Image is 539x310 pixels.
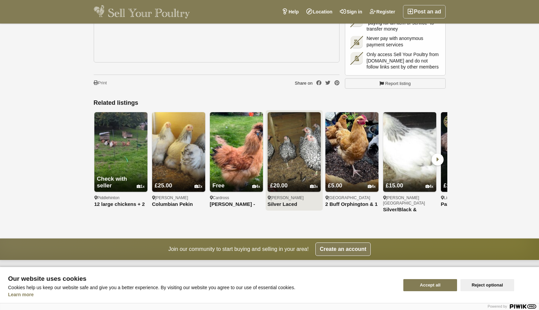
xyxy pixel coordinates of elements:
[383,170,436,192] a: £15.00 4
[252,184,260,189] div: 4
[94,5,190,18] img: Sell Your Poultry
[403,279,457,291] button: Accept all
[295,80,340,86] div: Share on
[94,99,446,107] h2: Related listings
[8,285,395,290] p: Cookies help us keep our website safe and give you a better experience. By visiting our website y...
[367,35,440,47] span: Never pay with anonymous payment services
[268,170,321,192] a: £20.00 3
[278,5,302,18] a: Help
[383,195,436,206] div: [PERSON_NAME][GEOGRAPHIC_DATA]
[94,80,107,86] a: Print
[213,182,225,189] span: Free
[210,195,263,201] div: Cardross
[386,182,403,189] span: £15.00
[460,279,514,291] button: Reject optional
[325,112,378,192] img: 2 Buff Orphington & 1 lavender Orphington Roo
[210,170,263,192] a: Free 4
[97,176,127,189] span: Check with seller
[385,80,411,87] span: Report listing
[441,195,494,201] div: Lincoln
[325,81,330,86] a: Share on Twitter
[152,195,205,201] div: [PERSON_NAME]
[210,202,263,207] a: [PERSON_NAME] - free
[268,195,321,201] div: [PERSON_NAME]
[168,245,309,253] span: Join our community to start buying and selling in your area!
[94,163,147,192] a: Check with seller 1
[383,112,436,192] img: Silver/Black & Columbian Pekin Bantam Pullets Guaranteed Female .
[152,202,205,207] a: Columbian Pekin Bantam POL Pullets (2)
[268,112,321,192] img: Silver Laced Wyandotte Bantam pullets APHA Registered.
[368,184,376,189] div: 4
[328,182,343,189] span: £5.00
[8,275,395,282] span: Our website uses cookies
[94,112,147,192] img: 12 large chickens + 2 roosters
[441,170,494,192] a: £100.00 4
[345,78,446,89] a: Report listing
[383,207,436,213] a: Silver/Black & Columbian Pekin Bantam Pullets Guaranteed [DEMOGRAPHIC_DATA] .
[152,112,205,192] img: Columbian Pekin Bantam POL Pullets (2)
[325,170,378,192] a: £5.00 4
[137,184,145,189] div: 1
[94,202,147,207] a: 12 large chickens + 2 roosters
[488,304,507,308] span: Powered by
[444,182,464,189] span: £100.00
[336,5,366,18] a: Sign in
[367,51,440,70] span: Only access Sell Your Poultry from [DOMAIN_NAME] and do not follow links sent by other members
[366,5,399,18] a: Register
[303,5,336,18] a: Location
[316,81,321,86] a: Share on Facebook
[315,242,371,256] a: Create an account
[94,195,147,201] div: Piddlehinton
[155,182,172,189] span: £25.00
[325,202,378,207] a: 2 Buff Orphington & 1 lavender Orphington Roo
[441,202,494,207] a: Pair of pencil laced wyandotte bantams - laying
[270,182,288,189] span: £20.00
[152,170,205,192] a: £25.00 2
[403,5,446,18] a: Post an ad
[194,184,203,189] div: 2
[210,112,263,192] img: Silkie Cockerel - free
[268,202,321,207] a: Silver Laced Wyandotte Bantam pullets APHA Registered.
[310,184,318,189] div: 3
[8,292,34,297] a: Learn more
[325,195,378,201] div: [GEOGRAPHIC_DATA]
[444,115,457,128] img: Louise
[334,81,340,86] a: Share on Pinterest
[425,184,434,189] div: 4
